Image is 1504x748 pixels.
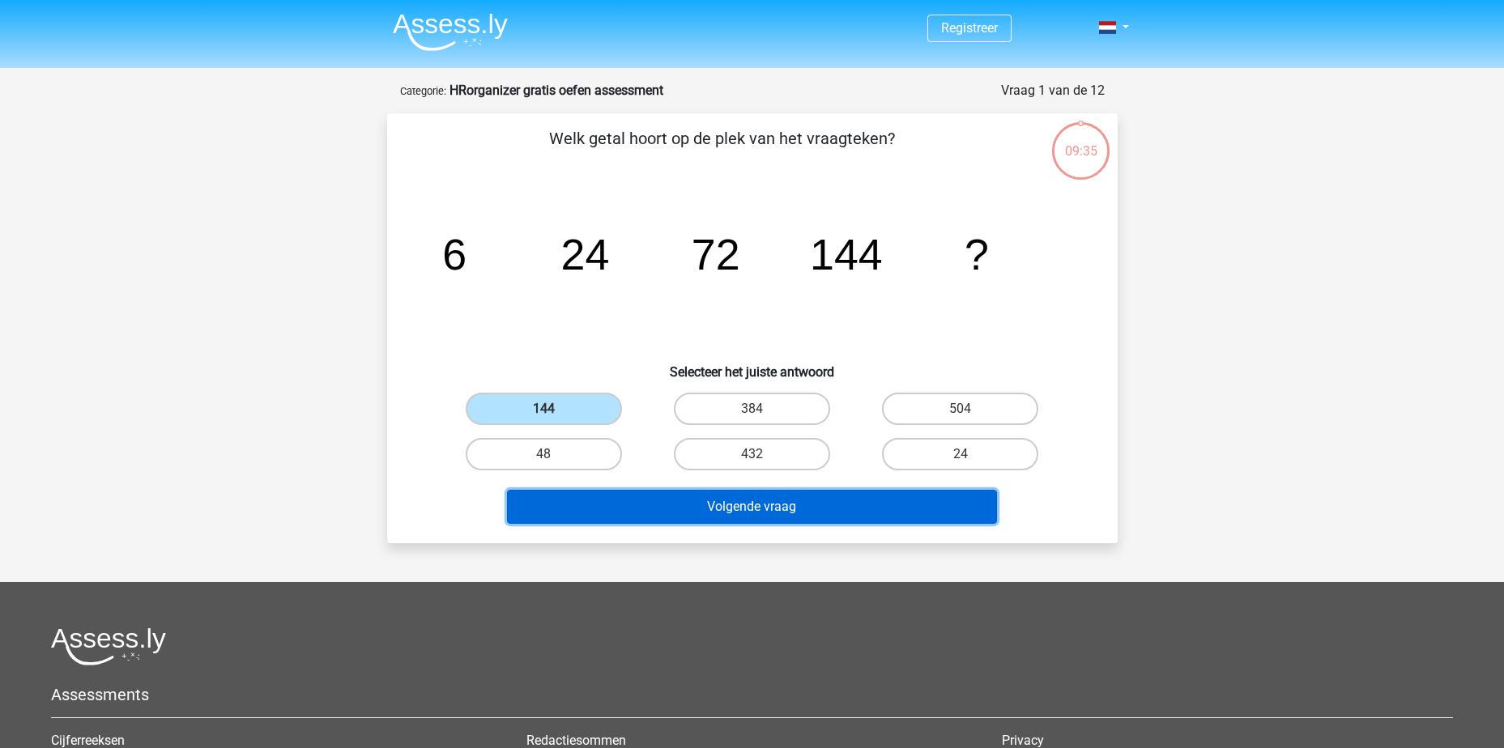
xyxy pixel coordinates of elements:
[507,490,997,524] button: Volgende vraag
[1050,121,1111,161] div: 09:35
[1001,81,1105,100] div: Vraag 1 van de 12
[51,627,166,665] img: Assessly logo
[526,733,626,748] a: Redactiesommen
[941,20,998,36] a: Registreer
[882,438,1038,470] label: 24
[810,230,883,278] tspan: 144
[560,230,609,278] tspan: 24
[413,351,1092,380] h6: Selecteer het juiste antwoord
[674,393,830,425] label: 384
[51,685,1453,704] h5: Assessments
[51,733,125,748] a: Cijferreeksen
[691,230,739,278] tspan: 72
[442,230,467,278] tspan: 6
[882,393,1038,425] label: 504
[965,230,989,278] tspan: ?
[466,438,622,470] label: 48
[449,83,663,98] strong: HRorganizer gratis oefen assessment
[393,13,508,51] img: Assessly
[400,85,446,97] small: Categorie:
[674,438,830,470] label: 432
[413,126,1031,175] p: Welk getal hoort op de plek van het vraagteken?
[466,393,622,425] label: 144
[1002,733,1044,748] a: Privacy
